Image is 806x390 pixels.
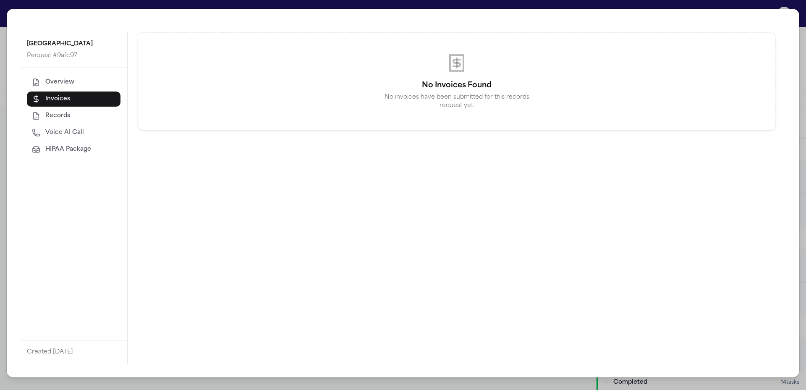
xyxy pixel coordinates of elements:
span: Voice AI Call [45,128,84,137]
p: Request # 9afc97 [27,51,120,61]
button: Invoices [27,92,120,107]
span: HIPAA Package [45,145,91,154]
p: Created [DATE] [27,347,120,357]
button: Records [27,108,120,123]
span: Overview [45,78,74,86]
span: Records [45,112,70,120]
button: Overview [27,75,120,90]
p: No invoices have been submitted for this records request yet. [376,93,537,110]
button: HIPAA Package [27,142,120,157]
h3: No Invoices Found [422,80,492,92]
button: Voice AI Call [27,125,120,140]
span: Invoices [45,95,70,103]
p: [GEOGRAPHIC_DATA] [27,39,120,49]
